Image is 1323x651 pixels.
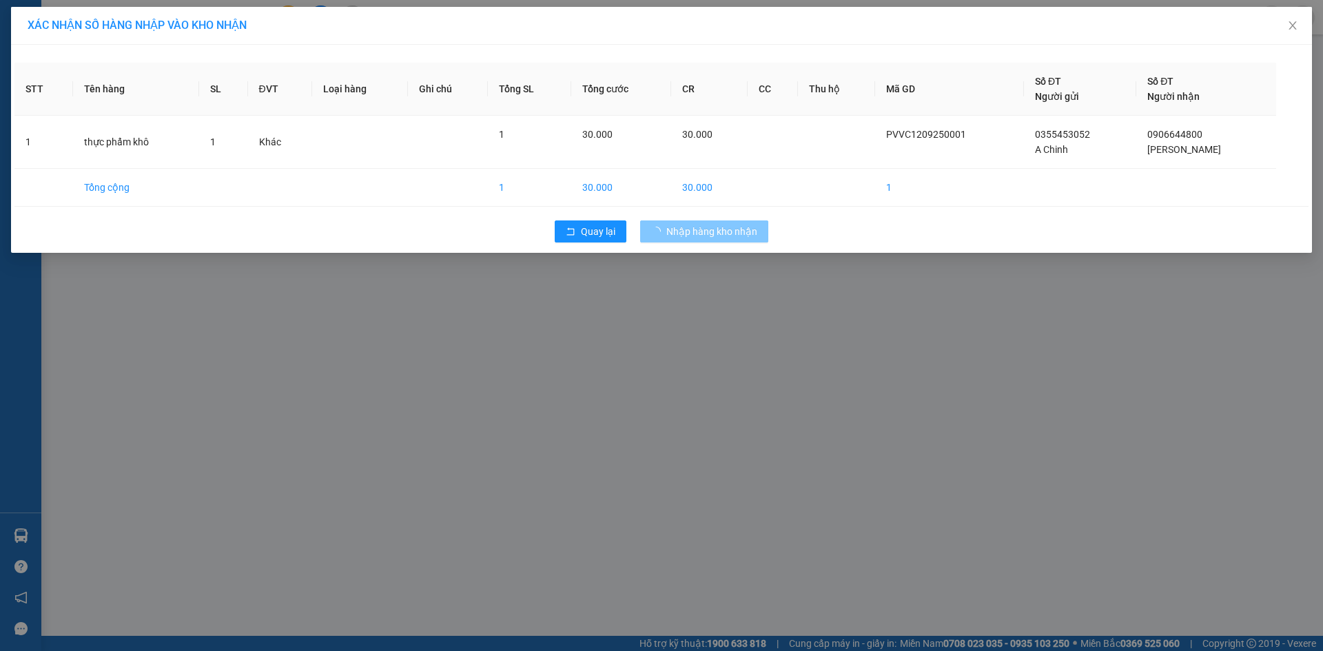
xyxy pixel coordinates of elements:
th: SL [199,63,247,116]
th: Ghi chú [408,63,489,116]
th: Tổng SL [488,63,571,116]
button: Nhập hàng kho nhận [640,220,768,242]
span: loading [651,227,666,236]
span: A Chinh [1035,144,1068,155]
td: Tổng cộng [73,169,200,207]
td: thực phẩm khô [73,116,200,169]
span: Số ĐT [1035,76,1061,87]
th: CR [671,63,748,116]
button: rollbackQuay lại [555,220,626,242]
span: PVVC1209250001 [886,129,966,140]
b: GỬI : PV K13 [17,100,126,123]
td: 1 [875,169,1024,207]
span: Quay lại [581,224,615,239]
th: STT [14,63,73,116]
td: Khác [248,116,312,169]
td: 30.000 [571,169,670,207]
li: [STREET_ADDRESS][PERSON_NAME]. [GEOGRAPHIC_DATA], Tỉnh [GEOGRAPHIC_DATA] [129,34,576,51]
td: 1 [488,169,571,207]
span: Số ĐT [1147,76,1173,87]
th: Mã GD [875,63,1024,116]
span: 1 [210,136,216,147]
td: 1 [14,116,73,169]
span: [PERSON_NAME] [1147,144,1221,155]
th: ĐVT [248,63,312,116]
li: Hotline: 1900 8153 [129,51,576,68]
span: rollback [566,227,575,238]
th: Tên hàng [73,63,200,116]
span: Người nhận [1147,91,1200,102]
span: 1 [499,129,504,140]
th: Thu hộ [798,63,875,116]
th: Tổng cước [571,63,670,116]
span: Người gửi [1035,91,1079,102]
img: logo.jpg [17,17,86,86]
span: close [1287,20,1298,31]
span: 30.000 [582,129,613,140]
span: Nhập hàng kho nhận [666,224,757,239]
span: 0906644800 [1147,129,1202,140]
span: 0355453052 [1035,129,1090,140]
th: Loại hàng [312,63,408,116]
td: 30.000 [671,169,748,207]
th: CC [748,63,798,116]
button: Close [1273,7,1312,45]
span: XÁC NHẬN SỐ HÀNG NHẬP VÀO KHO NHẬN [28,19,247,32]
span: 30.000 [682,129,712,140]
